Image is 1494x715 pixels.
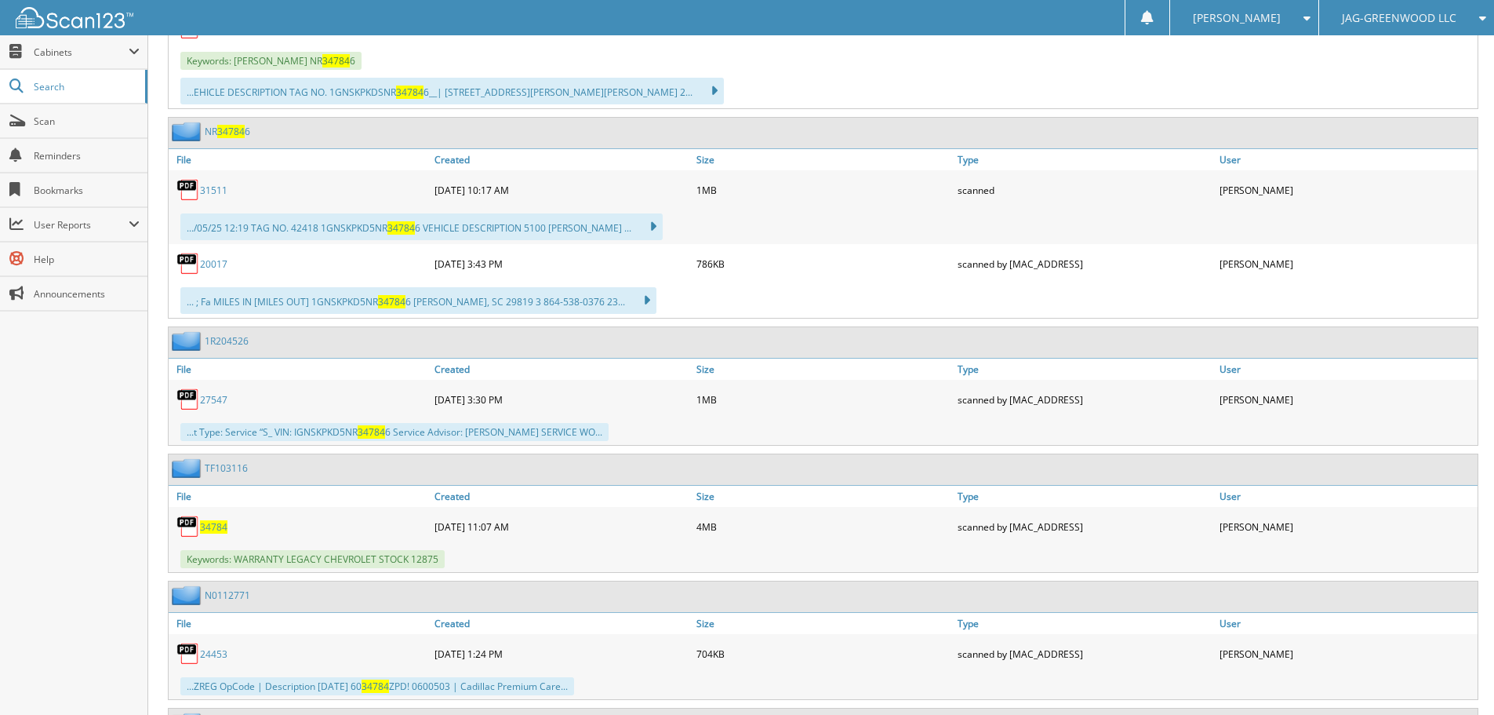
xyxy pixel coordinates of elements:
[200,648,227,661] a: 24453
[176,515,200,538] img: PDF.png
[362,680,389,693] span: 34784
[954,486,1216,507] a: Type
[431,638,692,669] div: [DATE] 1:24 PM
[431,613,692,634] a: Created
[378,295,405,308] span: 34784
[358,425,385,439] span: 34784
[431,248,692,279] div: [DATE] 3:43 PM
[34,80,137,93] span: Search
[1193,13,1281,23] span: [PERSON_NAME]
[954,359,1216,380] a: Type
[34,115,140,128] span: Scan
[34,149,140,162] span: Reminders
[34,46,129,59] span: Cabinets
[1216,248,1478,279] div: [PERSON_NAME]
[431,486,692,507] a: Created
[176,252,200,275] img: PDF.png
[169,149,431,170] a: File
[387,221,415,235] span: 34784
[692,359,954,380] a: Size
[34,184,140,197] span: Bookmarks
[692,149,954,170] a: Size
[322,54,350,67] span: 34784
[172,458,205,478] img: folder2.png
[692,174,954,206] div: 1MB
[431,149,692,170] a: Created
[180,677,574,695] div: ...ZREG OpCode | Description [DATE] 60 ZPD! 0600503 | Cadillac Premium Care...
[954,248,1216,279] div: scanned by [MAC_ADDRESS]
[954,613,1216,634] a: Type
[1416,640,1494,715] iframe: Chat Widget
[169,613,431,634] a: File
[200,257,227,271] a: 20017
[396,86,423,99] span: 34784
[954,149,1216,170] a: Type
[180,78,724,104] div: ...EHICLE DESCRIPTION TAG NO. 1GNSKPKDSNR 6__| [STREET_ADDRESS][PERSON_NAME][PERSON_NAME] 2...
[1216,613,1478,634] a: User
[200,520,227,534] a: 34784
[176,388,200,411] img: PDF.png
[34,218,129,232] span: User Reports
[954,174,1216,206] div: scanned
[34,287,140,301] span: Announcements
[16,7,133,28] img: scan123-logo-white.svg
[692,638,954,669] div: 704KB
[200,393,227,407] a: 27547
[1216,511,1478,542] div: [PERSON_NAME]
[1216,486,1478,507] a: User
[169,359,431,380] a: File
[1216,174,1478,206] div: [PERSON_NAME]
[176,178,200,202] img: PDF.png
[954,511,1216,542] div: scanned by [MAC_ADDRESS]
[1216,359,1478,380] a: User
[431,511,692,542] div: [DATE] 11:07 AM
[692,486,954,507] a: Size
[431,174,692,206] div: [DATE] 10:17 AM
[692,511,954,542] div: 4MB
[180,213,663,240] div: .../05/25 12:19 TAG NO. 42418 1GNSKPKD5NR 6 VEHICLE DESCRIPTION 5100 [PERSON_NAME] ...
[954,384,1216,415] div: scanned by [MAC_ADDRESS]
[172,585,205,605] img: folder2.png
[954,638,1216,669] div: scanned by [MAC_ADDRESS]
[1342,13,1456,23] span: JAG-GREENWOOD LLC
[34,253,140,266] span: Help
[217,125,245,138] span: 34784
[1216,149,1478,170] a: User
[176,642,200,666] img: PDF.png
[692,613,954,634] a: Size
[431,384,692,415] div: [DATE] 3:30 PM
[431,359,692,380] a: Created
[180,287,656,314] div: ... ; Fa MILES IN [MILES OUT] 1GNSKPKD5NR 6 [PERSON_NAME], SC 29819 3 864-538-0376 23...
[180,550,445,568] span: Keywords: WARRANTY LEGACY CHEVROLET STOCK 12875
[205,589,250,602] a: N0112771
[172,331,205,351] img: folder2.png
[692,248,954,279] div: 786KB
[200,184,227,197] a: 31511
[205,125,250,138] a: NR347846
[692,384,954,415] div: 1MB
[180,423,609,441] div: ...t Type: Service “S_ VIN: IGNSKPKD5NR 6 Service Advisor: [PERSON_NAME] SERVICE WO...
[205,461,248,475] a: TF103116
[172,122,205,141] img: folder2.png
[205,334,249,348] a: 1R204526
[180,52,362,70] span: Keywords: [PERSON_NAME] NR 6
[1216,384,1478,415] div: [PERSON_NAME]
[1216,638,1478,669] div: [PERSON_NAME]
[169,486,431,507] a: File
